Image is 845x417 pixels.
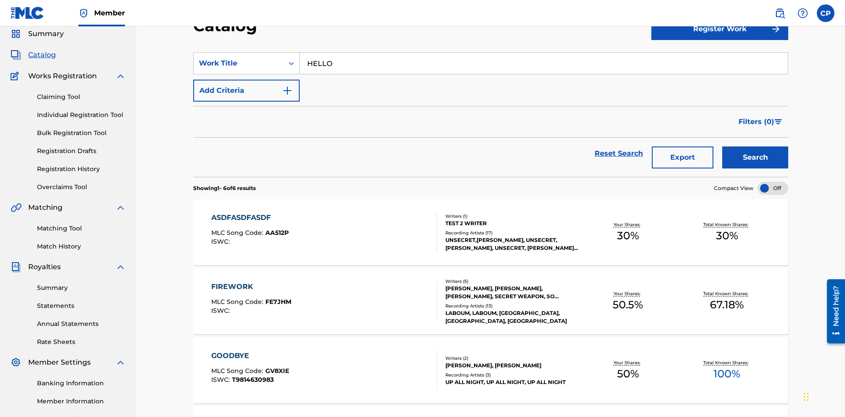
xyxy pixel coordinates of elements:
[37,110,126,120] a: Individual Registration Tool
[614,221,643,228] p: Your Shares:
[651,18,788,40] button: Register Work
[445,236,578,252] div: UNSECRET,[PERSON_NAME], UNSECRET, [PERSON_NAME], UNSECRET, [PERSON_NAME], UNSECRET|[PERSON_NAME],...
[11,7,44,19] img: MLC Logo
[775,8,785,18] img: search
[265,367,289,375] span: GV8XIE
[37,379,126,388] a: Banking Information
[37,165,126,174] a: Registration History
[37,224,126,233] a: Matching Tool
[714,184,753,192] span: Compact View
[617,228,639,244] span: 30 %
[211,351,289,361] div: GOODBYE
[703,221,750,228] p: Total Known Shares:
[445,303,578,309] div: Recording Artists ( 13 )
[211,307,232,315] span: ISWC :
[193,337,788,403] a: GOODBYEMLC Song Code:GV8XIEISWC:T9814630983Writers (2)[PERSON_NAME], [PERSON_NAME]Recording Artis...
[37,319,126,329] a: Annual Statements
[37,183,126,192] a: Overclaims Tool
[614,290,643,297] p: Your Shares:
[11,29,64,39] a: SummarySummary
[733,111,788,133] button: Filters (0)
[232,376,274,384] span: T9814630983
[445,230,578,236] div: Recording Artists ( 17 )
[445,309,578,325] div: LABOUM, LABOUM, [GEOGRAPHIC_DATA], [GEOGRAPHIC_DATA], [GEOGRAPHIC_DATA]
[28,357,91,368] span: Member Settings
[11,50,21,60] img: Catalog
[11,262,21,272] img: Royalties
[11,202,22,213] img: Matching
[37,283,126,293] a: Summary
[703,290,750,297] p: Total Known Shares:
[613,297,643,313] span: 50.5 %
[722,146,788,168] button: Search
[445,362,578,369] div: [PERSON_NAME], [PERSON_NAME]
[617,366,639,382] span: 50 %
[211,238,232,245] span: ISWC :
[28,71,97,81] span: Works Registration
[445,219,578,227] div: TEST 2 WRITER
[265,229,289,237] span: AA512P
[710,297,744,313] span: 67.18 %
[211,367,265,375] span: MLC Song Code :
[590,144,647,163] a: Reset Search
[193,184,256,192] p: Showing 1 - 6 of 6 results
[11,357,21,368] img: Member Settings
[713,366,740,382] span: 100 %
[797,8,808,18] img: help
[445,285,578,300] div: [PERSON_NAME], [PERSON_NAME], [PERSON_NAME], SECRET WEAPON, SO [PERSON_NAME]
[28,50,56,60] span: Catalog
[804,384,809,410] div: Drag
[445,372,578,378] div: Recording Artists ( 3 )
[37,92,126,102] a: Claiming Tool
[37,397,126,406] a: Member Information
[37,301,126,311] a: Statements
[11,29,21,39] img: Summary
[115,71,126,81] img: expand
[28,202,62,213] span: Matching
[771,24,781,34] img: f7272a7cc735f4ea7f67.svg
[614,359,643,366] p: Your Shares:
[37,146,126,156] a: Registration Drafts
[211,229,265,237] span: MLC Song Code :
[193,52,788,177] form: Search Form
[28,29,64,39] span: Summary
[78,8,89,18] img: Top Rightsholder
[445,278,578,285] div: Writers ( 5 )
[211,298,265,306] span: MLC Song Code :
[115,202,126,213] img: expand
[11,71,22,81] img: Works Registration
[282,85,293,96] img: 9d2ae6d4665cec9f34b9.svg
[94,8,125,18] span: Member
[794,4,812,22] div: Help
[738,117,774,127] span: Filters ( 0 )
[115,262,126,272] img: expand
[445,355,578,362] div: Writers ( 2 )
[265,298,291,306] span: FE7JHM
[37,337,126,347] a: Rate Sheets
[817,4,834,22] div: User Menu
[211,282,291,292] div: FIREWORK
[211,376,232,384] span: ISWC :
[801,375,845,417] iframe: Chat Widget
[37,242,126,251] a: Match History
[652,146,713,168] button: Export
[193,80,300,102] button: Add Criteria
[115,357,126,368] img: expand
[28,262,61,272] span: Royalties
[771,4,789,22] a: Public Search
[820,276,845,348] iframe: Resource Center
[211,212,289,223] div: ASDFASDFASDF
[199,58,278,69] div: Work Title
[11,50,56,60] a: CatalogCatalog
[775,119,782,124] img: filter
[445,213,578,219] div: Writers ( 1 )
[193,199,788,265] a: ASDFASDFASDFMLC Song Code:AA512PISWC:Writers (1)TEST 2 WRITERRecording Artists (17)UNSECRET,[PERS...
[193,268,788,334] a: FIREWORKMLC Song Code:FE7JHMISWC:Writers (5)[PERSON_NAME], [PERSON_NAME], [PERSON_NAME], SECRET W...
[703,359,750,366] p: Total Known Shares:
[37,128,126,138] a: Bulk Registration Tool
[445,378,578,386] div: UP ALL NIGHT, UP ALL NIGHT, UP ALL NIGHT
[716,228,738,244] span: 30 %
